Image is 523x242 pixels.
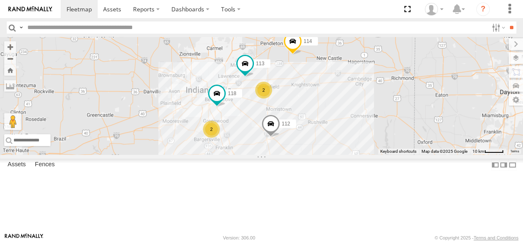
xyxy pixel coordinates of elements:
[8,6,52,12] img: rand-logo.svg
[3,159,30,171] label: Assets
[4,64,16,76] button: Zoom Home
[228,90,236,96] span: 118
[4,53,16,64] button: Zoom out
[509,94,523,106] label: Map Settings
[476,3,490,16] i: ?
[422,3,446,16] div: Brandon Hickerson
[470,149,506,154] button: Map Scale: 10 km per 42 pixels
[435,235,518,240] div: © Copyright 2025 -
[5,234,43,242] a: Visit our Website
[499,159,508,171] label: Dock Summary Table to the Right
[203,121,220,138] div: 2
[223,235,255,240] div: Version: 306.00
[380,149,416,154] button: Keyboard shortcuts
[18,21,24,34] label: Search Query
[474,235,518,240] a: Terms and Conditions
[255,82,272,98] div: 2
[422,149,467,154] span: Map data ©2025 Google
[508,159,517,171] label: Hide Summary Table
[491,159,499,171] label: Dock Summary Table to the Left
[256,60,264,66] span: 113
[304,38,312,44] span: 114
[510,150,519,153] a: Terms (opens in new tab)
[31,159,59,171] label: Fences
[4,80,16,92] label: Measure
[282,121,290,127] span: 112
[488,21,507,34] label: Search Filter Options
[472,149,484,154] span: 10 km
[4,113,21,130] button: Drag Pegman onto the map to open Street View
[4,41,16,53] button: Zoom in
